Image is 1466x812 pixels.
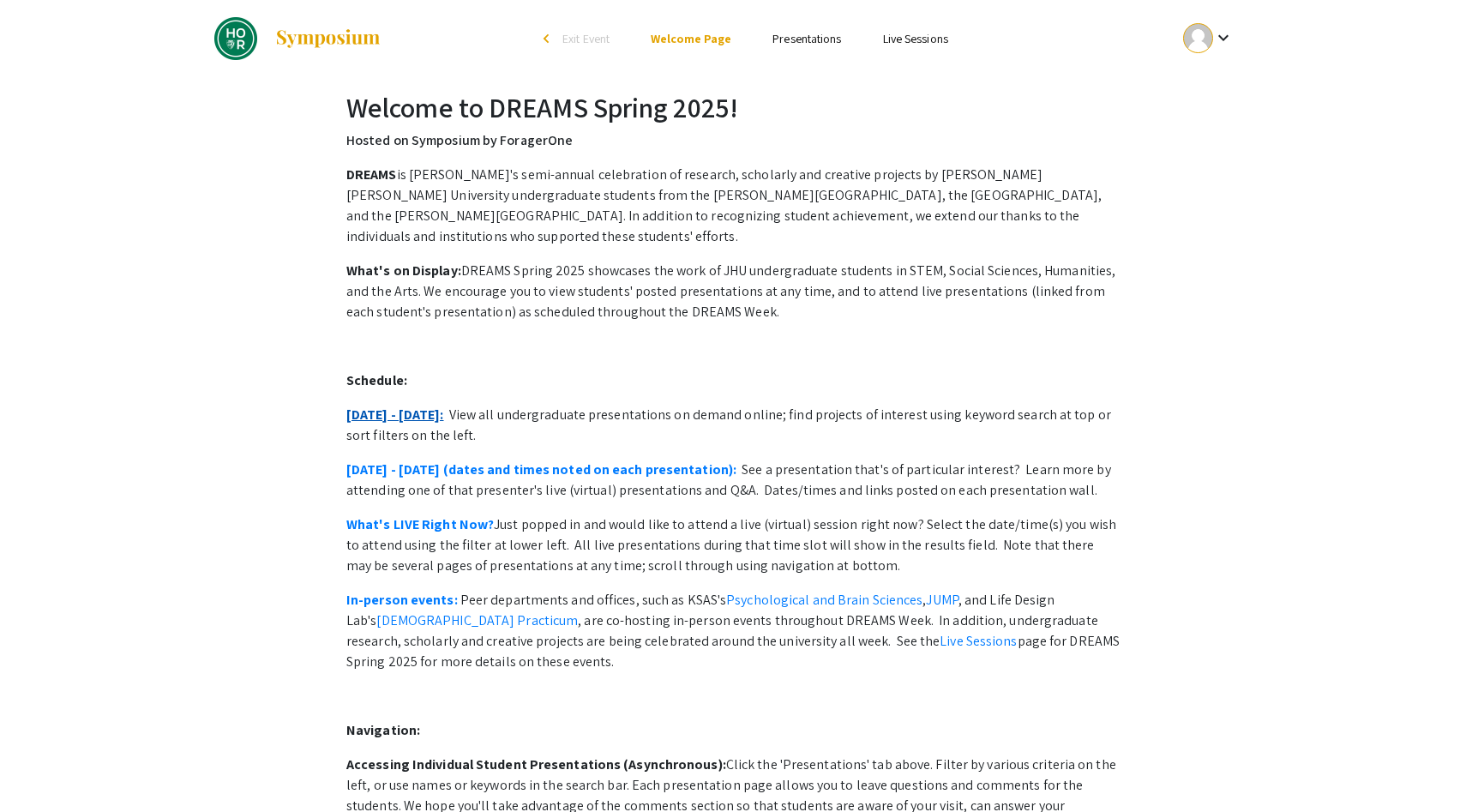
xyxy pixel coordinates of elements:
a: In-person events: [346,591,458,609]
a: Presentations [772,31,841,46]
strong: What's on Display: [346,262,461,280]
a: JUMP [926,591,958,609]
a: Live Sessions [883,31,948,46]
strong: Navigation: [346,721,420,739]
button: Expand account dropdown [1165,19,1252,57]
a: [DATE] - [DATE] (dates and times noted on each presentation): [346,460,736,478]
p: is [PERSON_NAME]'s semi-annual celebration of research, scholarly and creative projects by [PERSO... [346,165,1120,247]
img: DREAMS Spring 2025 [214,17,257,60]
a: Welcome Page [651,31,731,46]
a: Live Sessions [940,632,1017,650]
iframe: Chat [13,735,73,799]
a: [DATE] - [DATE]: [346,406,444,424]
p: View all undergraduate presentations on demand online; find projects of interest using keyword se... [346,405,1120,446]
p: DREAMS Spring 2025 showcases the work of JHU undergraduate students in STEM, Social Sciences, Hum... [346,261,1120,322]
mat-icon: Expand account dropdown [1213,27,1234,48]
strong: DREAMS [346,165,397,183]
p: Peer departments and offices, such as KSAS's , , and Life Design Lab's , are co-hosting in-person... [346,590,1120,672]
p: Hosted on Symposium by ForagerOne [346,130,1120,151]
span: Exit Event [562,31,610,46]
h2: Welcome to DREAMS Spring 2025! [346,91,1120,123]
div: arrow_back_ios [544,33,554,44]
strong: Schedule: [346,371,407,389]
a: DREAMS Spring 2025 [214,17,382,60]
strong: Accessing Individual Student Presentations (Asynchronous): [346,755,726,773]
a: What's LIVE Right Now? [346,515,494,533]
a: Psychological and Brain Sciences [726,591,922,609]
p: Just popped in and would like to attend a live (virtual) session right now? Select the date/time(... [346,514,1120,576]
p: See a presentation that's of particular interest? Learn more by attending one of that presenter's... [346,460,1120,501]
a: [DEMOGRAPHIC_DATA] Practicum [376,611,578,629]
img: Symposium by ForagerOne [274,28,382,49]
